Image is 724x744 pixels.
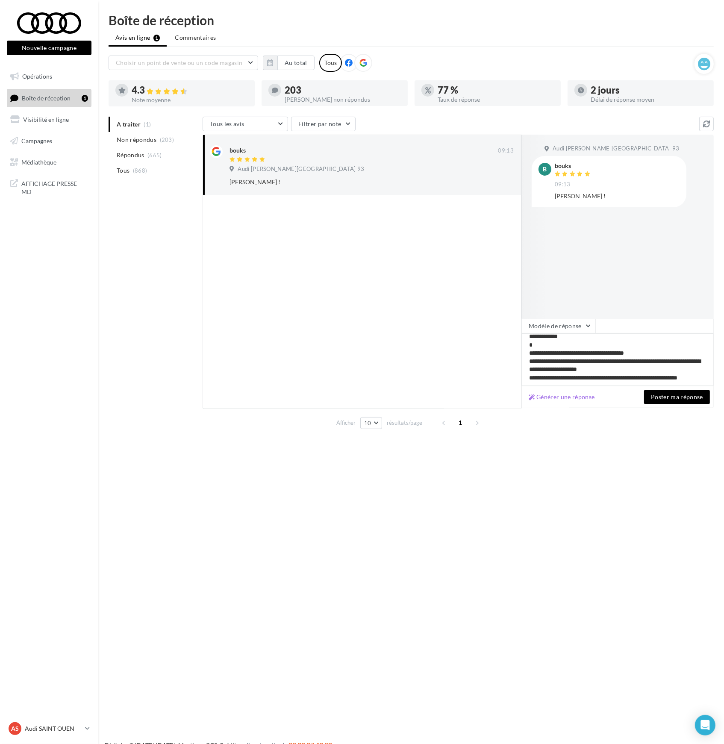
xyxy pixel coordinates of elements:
[116,59,242,66] span: Choisir un point de vente ou un code magasin
[5,174,93,200] a: AFFICHAGE PRESSE MD
[132,97,248,103] div: Note moyenne
[454,416,468,429] span: 1
[21,178,88,196] span: AFFICHAGE PRESSE MD
[5,111,93,129] a: Visibilité en ligne
[543,165,547,174] span: b
[5,132,93,150] a: Campagnes
[175,33,216,42] span: Commentaires
[555,163,592,169] div: bouks
[238,165,364,173] span: Audi [PERSON_NAME][GEOGRAPHIC_DATA] 93
[525,392,598,402] button: Générer une réponse
[555,192,680,200] div: [PERSON_NAME] !
[109,56,258,70] button: Choisir un point de vente ou un code magasin
[387,419,422,427] span: résultats/page
[263,56,315,70] button: Au total
[25,724,82,733] p: Audi SAINT OUEN
[695,715,715,735] div: Open Intercom Messenger
[521,319,596,333] button: Modèle de réponse
[498,147,514,155] span: 09:13
[230,146,246,155] div: bouks
[22,73,52,80] span: Opérations
[7,720,91,737] a: AS Audi SAINT OUEN
[117,151,144,159] span: Répondus
[203,117,288,131] button: Tous les avis
[277,56,315,70] button: Au total
[364,420,371,426] span: 10
[591,97,707,103] div: Délai de réponse moyen
[553,145,679,153] span: Audi [PERSON_NAME][GEOGRAPHIC_DATA] 93
[109,14,714,26] div: Boîte de réception
[7,41,91,55] button: Nouvelle campagne
[360,417,382,429] button: 10
[21,158,56,165] span: Médiathèque
[319,54,342,72] div: Tous
[5,68,93,85] a: Opérations
[5,89,93,107] a: Boîte de réception1
[133,167,147,174] span: (868)
[82,95,88,102] div: 1
[147,152,162,159] span: (665)
[291,117,356,131] button: Filtrer par note
[117,166,129,175] span: Tous
[591,85,707,95] div: 2 jours
[132,85,248,95] div: 4.3
[555,181,571,188] span: 09:13
[22,94,71,101] span: Boîte de réception
[5,153,93,171] a: Médiathèque
[210,120,244,127] span: Tous les avis
[285,97,401,103] div: [PERSON_NAME] non répondus
[438,97,554,103] div: Taux de réponse
[438,85,554,95] div: 77 %
[23,116,69,123] span: Visibilité en ligne
[160,136,174,143] span: (203)
[285,85,401,95] div: 203
[21,137,52,144] span: Campagnes
[117,135,156,144] span: Non répondus
[336,419,356,427] span: Afficher
[230,178,458,186] div: [PERSON_NAME] !
[644,390,710,404] button: Poster ma réponse
[11,724,19,733] span: AS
